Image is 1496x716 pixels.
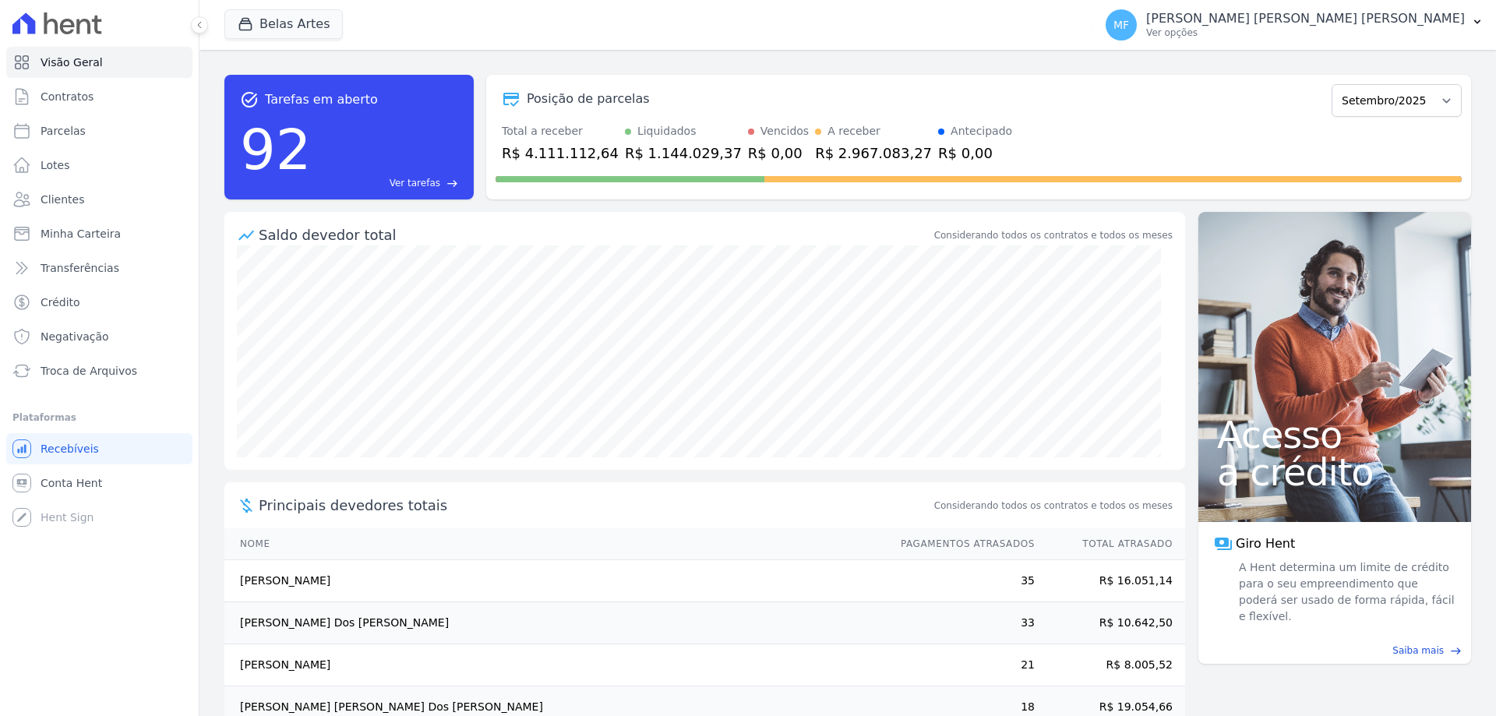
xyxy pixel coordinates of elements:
[318,176,458,190] a: Ver tarefas east
[934,499,1173,513] span: Considerando todos os contratos e todos os meses
[1146,26,1465,39] p: Ver opções
[502,143,619,164] div: R$ 4.111.112,64
[224,528,886,560] th: Nome
[625,143,742,164] div: R$ 1.144.029,37
[446,178,458,189] span: east
[390,176,440,190] span: Ver tarefas
[1450,645,1462,657] span: east
[1113,19,1129,30] span: MF
[259,495,931,516] span: Principais devedores totais
[1392,644,1444,658] span: Saiba mais
[1036,560,1185,602] td: R$ 16.051,14
[41,123,86,139] span: Parcelas
[6,218,192,249] a: Minha Carteira
[1146,11,1465,26] p: [PERSON_NAME] [PERSON_NAME] [PERSON_NAME]
[41,89,93,104] span: Contratos
[502,123,619,139] div: Total a receber
[6,47,192,78] a: Visão Geral
[41,192,84,207] span: Clientes
[259,224,931,245] div: Saldo devedor total
[6,467,192,499] a: Conta Hent
[6,115,192,146] a: Parcelas
[6,81,192,112] a: Contratos
[637,123,697,139] div: Liquidados
[6,321,192,352] a: Negativação
[6,184,192,215] a: Clientes
[760,123,809,139] div: Vencidos
[224,602,886,644] td: [PERSON_NAME] Dos [PERSON_NAME]
[1208,644,1462,658] a: Saiba mais east
[224,644,886,686] td: [PERSON_NAME]
[6,433,192,464] a: Recebíveis
[1036,528,1185,560] th: Total Atrasado
[815,143,932,164] div: R$ 2.967.083,27
[41,475,102,491] span: Conta Hent
[748,143,809,164] div: R$ 0,00
[41,226,121,242] span: Minha Carteira
[41,55,103,70] span: Visão Geral
[886,528,1036,560] th: Pagamentos Atrasados
[951,123,1012,139] div: Antecipado
[6,252,192,284] a: Transferências
[886,602,1036,644] td: 33
[934,228,1173,242] div: Considerando todos os contratos e todos os meses
[12,408,186,427] div: Plataformas
[1217,416,1452,453] span: Acesso
[1036,602,1185,644] td: R$ 10.642,50
[938,143,1012,164] div: R$ 0,00
[886,644,1036,686] td: 21
[41,329,109,344] span: Negativação
[240,90,259,109] span: task_alt
[41,363,137,379] span: Troca de Arquivos
[265,90,378,109] span: Tarefas em aberto
[224,560,886,602] td: [PERSON_NAME]
[886,560,1036,602] td: 35
[1036,644,1185,686] td: R$ 8.005,52
[6,287,192,318] a: Crédito
[1217,453,1452,491] span: a crédito
[224,9,343,39] button: Belas Artes
[6,150,192,181] a: Lotes
[1093,3,1496,47] button: MF [PERSON_NAME] [PERSON_NAME] [PERSON_NAME] Ver opções
[1236,534,1295,553] span: Giro Hent
[1236,559,1455,625] span: A Hent determina um limite de crédito para o seu empreendimento que poderá ser usado de forma ráp...
[41,157,70,173] span: Lotes
[6,355,192,386] a: Troca de Arquivos
[41,295,80,310] span: Crédito
[41,260,119,276] span: Transferências
[527,90,650,108] div: Posição de parcelas
[240,109,312,190] div: 92
[827,123,880,139] div: A receber
[41,441,99,457] span: Recebíveis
